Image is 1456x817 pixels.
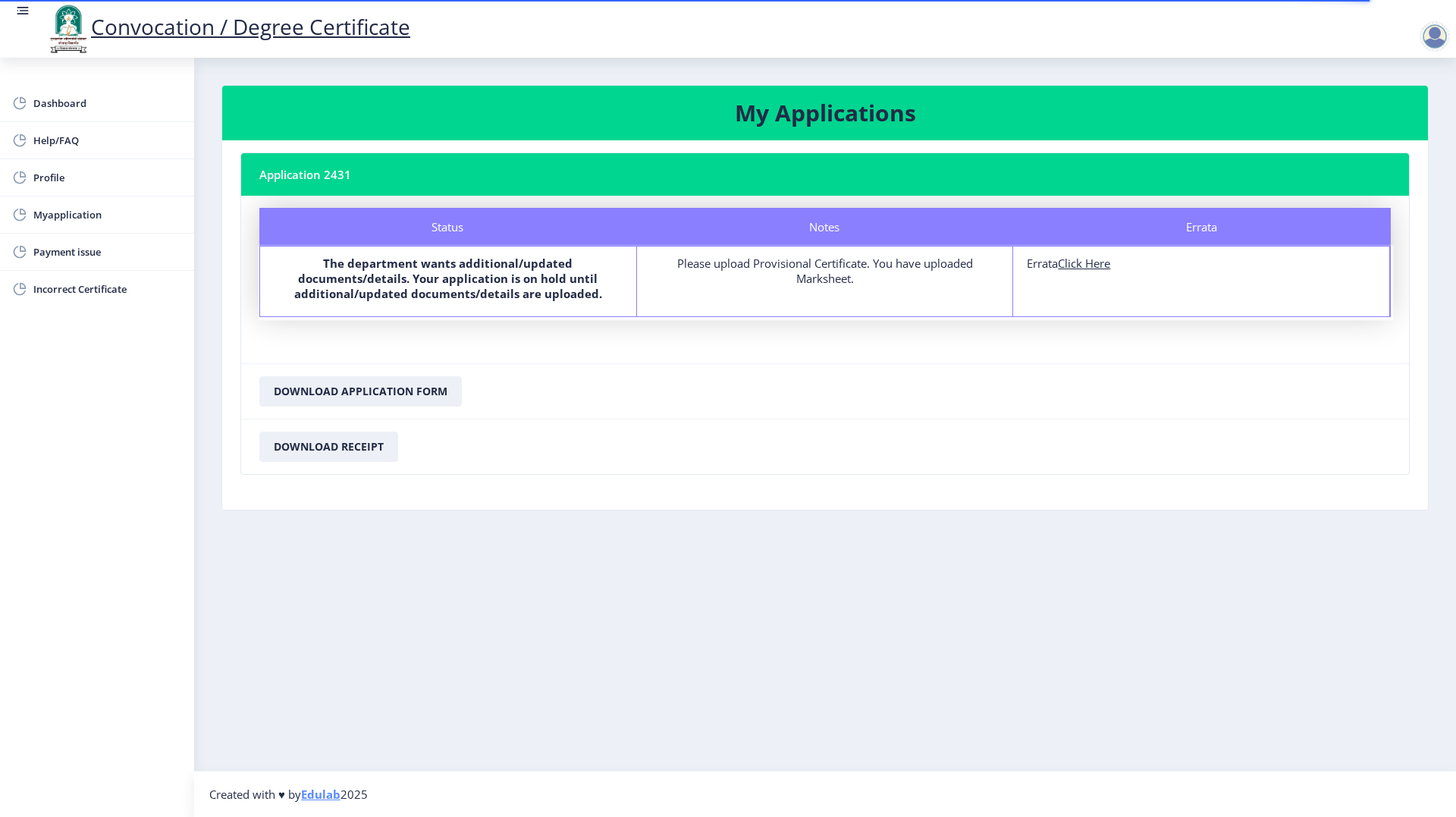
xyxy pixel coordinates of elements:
div: Notes [636,208,1013,246]
a: Edulab [301,787,340,802]
span: Dashboard [33,94,182,112]
div: Errata [1027,256,1376,271]
div: Status [259,208,636,246]
button: Download Application Form [259,376,462,407]
span: Incorrect Certificate [33,280,182,298]
u: Click Here [1058,256,1110,271]
b: The department wants additional/updated documents/details. Your application is on hold until addi... [294,256,602,301]
span: Help/FAQ [33,131,182,149]
span: Payment issue [33,243,182,261]
div: Errata [1014,208,1391,246]
button: Download Receipt [259,432,398,462]
nb-card-header: Application 2431 [241,153,1409,196]
h3: My Applications [240,98,1410,128]
span: Myapplication [33,206,182,224]
a: Convocation / Degree Certificate [45,12,410,41]
img: logo [45,3,91,55]
div: Please upload Provisional Certificate. You have uploaded Marksheet. [651,256,999,286]
span: Profile [33,168,182,187]
span: Created with ♥ by 2025 [209,787,368,802]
